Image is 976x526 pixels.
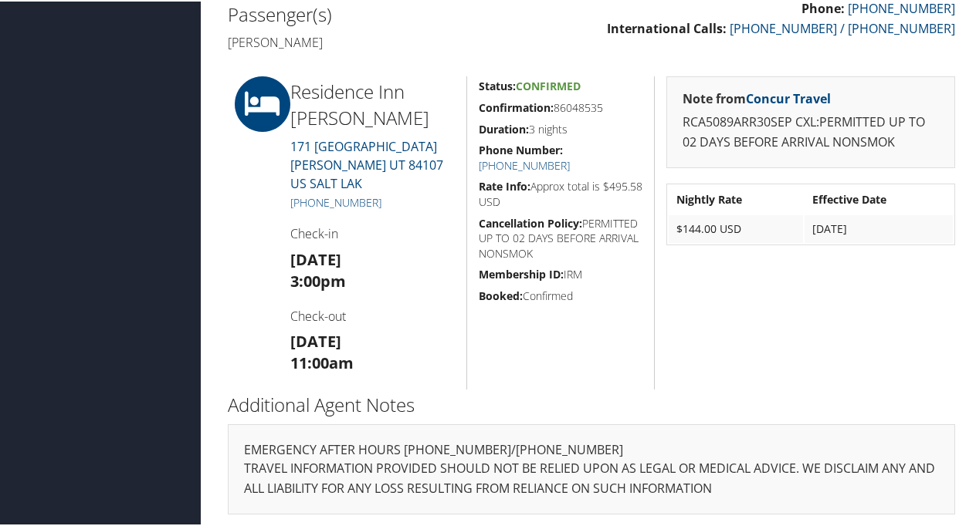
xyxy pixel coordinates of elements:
[290,224,455,241] h4: Check-in
[730,19,955,35] a: [PHONE_NUMBER] / [PHONE_NUMBER]
[479,120,529,135] strong: Duration:
[479,77,516,92] strong: Status:
[290,329,341,350] strong: [DATE]
[290,77,455,129] h2: Residence Inn [PERSON_NAME]
[669,184,803,212] th: Nightly Rate
[479,287,642,302] h5: Confirmed
[244,457,939,497] p: TRAVEL INFORMATION PROVIDED SHOULD NOT BE RELIED UPON AS LEGAL OR MEDICAL ADVICE. WE DISCLAIM ANY...
[290,194,381,208] a: [PHONE_NUMBER]
[479,265,642,281] h5: IRM
[290,269,346,290] strong: 3:00pm
[479,214,642,260] h5: PERMITTED UP TO 02 DAYS BEFORE ARRIVAL NONSMOK
[607,19,727,35] strong: International Calls:
[290,351,354,372] strong: 11:00am
[683,111,939,150] p: RCA5089ARR30SEP CXL:PERMITTED UP TO 02 DAYS BEFORE ARRIVAL NONSMOK
[479,99,642,114] h5: 86048535
[290,306,455,323] h4: Check-out
[669,214,803,241] td: $144.00 USD
[228,423,955,513] div: EMERGENCY AFTER HOURS [PHONE_NUMBER]/[PHONE_NUMBER]
[479,141,563,156] strong: Phone Number:
[479,265,564,280] strong: Membership ID:
[479,214,582,229] strong: Cancellation Policy:
[479,177,642,207] h5: Approx total is $495.58 USD
[805,214,953,241] td: [DATE]
[290,137,443,191] a: 171 [GEOGRAPHIC_DATA][PERSON_NAME] UT 84107 US SALT LAK
[228,390,955,416] h2: Additional Agent Notes
[290,248,341,268] strong: [DATE]
[479,120,642,136] h5: 3 nights
[683,89,831,106] strong: Note from
[479,157,570,171] a: [PHONE_NUMBER]
[746,89,831,106] a: Concur Travel
[479,287,523,302] strong: Booked:
[805,184,953,212] th: Effective Date
[479,99,554,113] strong: Confirmation:
[479,177,530,192] strong: Rate Info:
[228,32,580,49] h4: [PERSON_NAME]
[516,77,581,92] span: Confirmed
